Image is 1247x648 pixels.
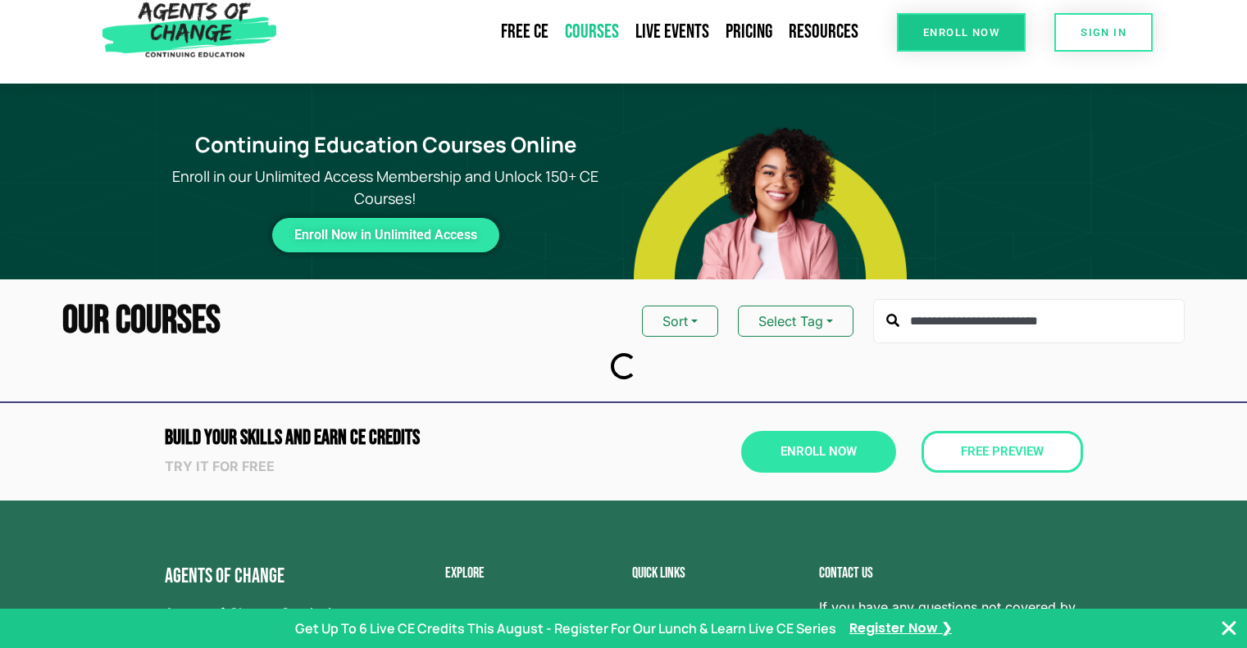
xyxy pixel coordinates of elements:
[961,446,1044,458] span: Free Preview
[738,306,853,337] button: Select Tag
[157,133,613,158] h1: Continuing Education Courses Online
[445,566,616,581] h2: Explore
[148,165,623,210] p: Enroll in our Unlimited Access Membership and Unlock 150+ CE Courses!
[165,428,616,448] h2: Build Your Skills and Earn CE CREDITS
[781,446,857,458] span: Enroll Now
[897,13,1026,52] a: Enroll Now
[849,619,952,637] a: Register Now ❯
[819,566,1083,581] h2: Contact us
[717,13,781,51] a: Pricing
[632,597,803,635] a: FAQs
[781,13,867,51] a: Resources
[922,431,1083,473] a: Free Preview
[284,13,867,51] nav: Menu
[741,431,896,473] a: Enroll Now
[642,306,718,337] button: Sort
[1054,13,1153,52] a: SIGN IN
[557,13,627,51] a: Courses
[1081,27,1126,38] span: SIGN IN
[272,218,499,252] a: Enroll Now in Unlimited Access
[923,27,999,38] span: Enroll Now
[294,231,477,239] span: Enroll Now in Unlimited Access
[627,13,717,51] a: Live Events
[165,566,363,587] h4: Agents of Change
[62,301,221,341] h2: Our Courses
[445,597,616,635] a: About
[165,458,275,474] strong: Try it for free
[1219,619,1239,638] button: Close Banner
[295,619,836,638] p: Get Up To 6 Live CE Credits This August - Register For Our Lunch & Learn Live CE Series
[632,566,803,581] h2: Quick Links
[493,13,557,51] a: Free CE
